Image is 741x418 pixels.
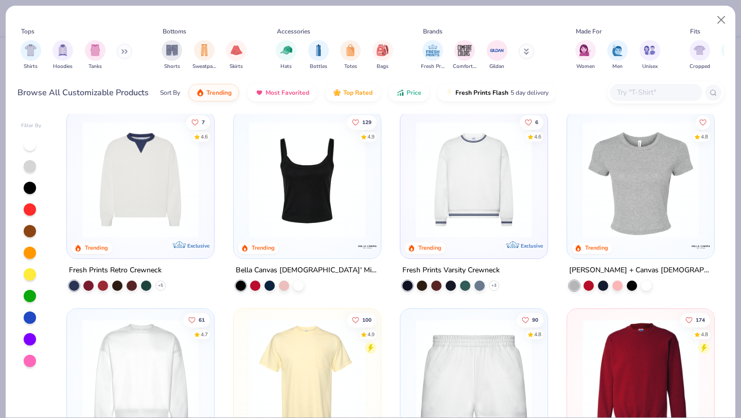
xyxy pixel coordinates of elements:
[644,44,656,56] img: Unisex Image
[696,115,710,129] button: Like
[437,84,556,101] button: Fresh Prints Flash5 day delivery
[712,10,731,30] button: Close
[696,318,705,323] span: 174
[266,89,309,97] span: Most Favorited
[162,40,182,71] button: filter button
[362,119,372,125] span: 129
[199,44,210,56] img: Sweatpants Image
[421,40,445,71] div: filter for Fresh Prints
[407,89,421,97] span: Price
[521,242,543,249] span: Exclusive
[57,44,68,56] img: Hoodies Image
[21,40,41,71] div: filter for Shirts
[226,40,246,71] div: filter for Skirts
[308,40,329,71] button: filter button
[192,40,216,71] div: filter for Sweatpants
[377,63,389,71] span: Bags
[612,63,623,71] span: Men
[199,318,205,323] span: 61
[231,44,242,56] img: Skirts Image
[162,40,182,71] div: filter for Shorts
[367,133,375,141] div: 4.9
[690,63,710,71] span: Cropped
[333,89,341,97] img: TopRated.gif
[280,63,292,71] span: Hats
[402,264,500,276] div: Fresh Prints Varsity Crewneck
[53,63,73,71] span: Hoodies
[453,40,477,71] button: filter button
[85,40,105,71] button: filter button
[534,331,541,339] div: 4.8
[532,318,538,323] span: 90
[21,122,42,130] div: Filter By
[575,40,596,71] div: filter for Women
[188,84,239,101] button: Trending
[455,89,508,97] span: Fresh Prints Flash
[421,63,445,71] span: Fresh Prints
[690,236,711,256] img: Bella + Canvas logo
[52,40,73,71] button: filter button
[90,44,101,56] img: Tanks Image
[17,86,149,99] div: Browse All Customizable Products
[577,121,704,237] img: aa15adeb-cc10-480b-b531-6e6e449d5067
[517,313,543,327] button: Like
[616,86,695,98] input: Try "T-Shirt"
[202,119,205,125] span: 7
[255,89,263,97] img: most_fav.gif
[520,115,543,129] button: Like
[24,63,38,71] span: Shirts
[280,44,292,56] img: Hats Image
[158,282,163,288] span: + 5
[579,44,591,56] img: Women Image
[607,40,628,71] div: filter for Men
[277,27,310,36] div: Accessories
[373,40,393,71] div: filter for Bags
[226,40,246,71] button: filter button
[642,63,658,71] span: Unisex
[187,115,210,129] button: Like
[701,331,708,339] div: 4.8
[344,63,357,71] span: Totes
[340,40,361,71] div: filter for Totes
[537,121,663,237] img: b6dde052-8961-424d-8094-bd09ce92eca4
[423,27,443,36] div: Brands
[192,63,216,71] span: Sweatpants
[535,119,538,125] span: 6
[607,40,628,71] button: filter button
[313,44,324,56] img: Bottles Image
[184,313,210,327] button: Like
[347,115,377,129] button: Like
[389,84,429,101] button: Price
[187,242,209,249] span: Exclusive
[370,121,497,237] img: 80dc4ece-0e65-4f15-94a6-2a872a258fbd
[534,133,541,141] div: 4.6
[343,89,373,97] span: Top Rated
[690,40,710,71] button: filter button
[201,331,208,339] div: 4.7
[201,133,208,141] div: 4.6
[325,84,380,101] button: Top Rated
[690,27,700,36] div: Fits
[411,121,537,237] img: 4d4398e1-a86f-4e3e-85fd-b9623566810e
[85,40,105,71] div: filter for Tanks
[425,43,440,58] img: Fresh Prints Image
[77,121,204,237] img: 3abb6cdb-110e-4e18-92a0-dbcd4e53f056
[694,44,705,56] img: Cropped Image
[680,313,710,327] button: Like
[276,40,296,71] button: filter button
[489,43,505,58] img: Gildan Image
[576,63,595,71] span: Women
[640,40,660,71] div: filter for Unisex
[163,27,186,36] div: Bottoms
[21,40,41,71] button: filter button
[345,44,356,56] img: Totes Image
[357,236,378,256] img: Bella + Canvas logo
[160,88,180,97] div: Sort By
[206,89,232,97] span: Trending
[453,40,477,71] div: filter for Comfort Colors
[166,44,178,56] img: Shorts Image
[489,63,504,71] span: Gildan
[308,40,329,71] div: filter for Bottles
[347,313,377,327] button: Like
[701,133,708,141] div: 4.8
